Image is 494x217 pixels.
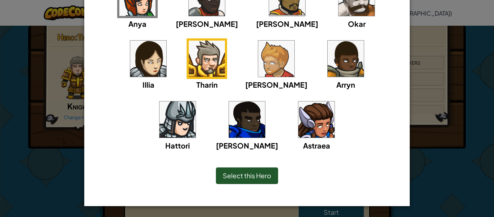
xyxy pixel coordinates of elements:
span: [PERSON_NAME] [245,80,307,89]
img: portrait.png [189,41,225,77]
img: portrait.png [159,101,196,138]
span: Arryn [336,80,355,89]
img: portrait.png [258,41,294,77]
img: portrait.png [130,41,166,77]
img: portrait.png [229,101,265,138]
span: Tharin [196,80,218,89]
span: Okar [348,19,366,28]
span: Hattori [165,141,190,150]
img: portrait.png [298,101,335,138]
img: portrait.png [328,41,364,77]
span: Anya [128,19,146,28]
span: Select this Hero [223,171,271,180]
span: Illia [142,80,154,89]
span: [PERSON_NAME] [176,19,238,28]
span: [PERSON_NAME] [216,141,278,150]
span: [PERSON_NAME] [256,19,318,28]
span: Astraea [303,141,330,150]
